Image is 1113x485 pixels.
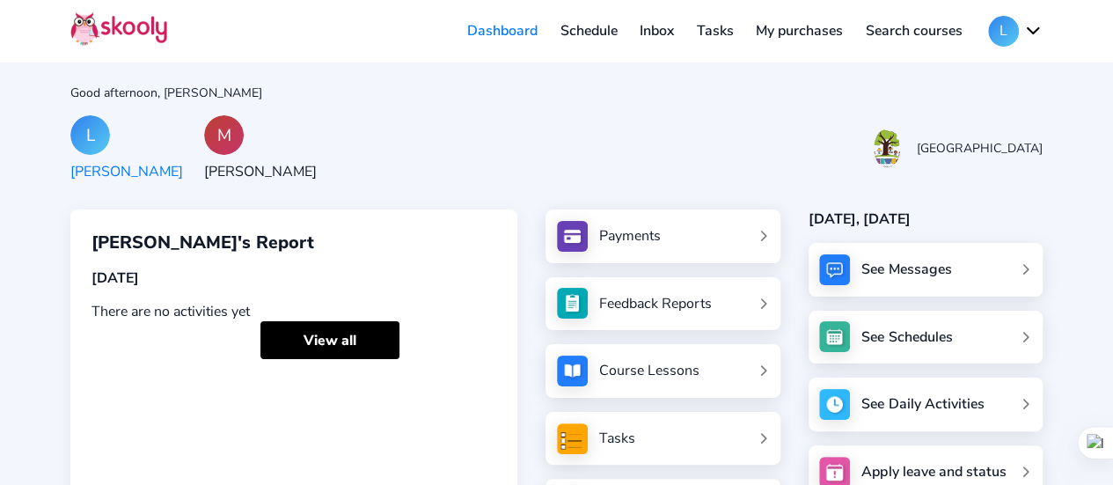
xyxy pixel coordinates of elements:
[70,11,167,46] img: Skooly
[557,356,769,386] a: Course Lessons
[809,378,1043,431] a: See Daily Activities
[599,226,661,246] div: Payments
[70,85,1043,101] div: Good afternoon, [PERSON_NAME]
[557,423,769,454] a: Tasks
[685,17,745,45] a: Tasks
[92,268,496,288] div: [DATE]
[557,221,769,252] a: Payments
[819,389,850,420] img: activity.jpg
[557,423,588,454] img: tasksForMpWeb.png
[557,356,588,386] img: courses.jpg
[557,288,769,319] a: Feedback Reports
[599,429,635,448] div: Tasks
[744,17,854,45] a: My purchases
[628,17,685,45] a: Inbox
[70,162,183,181] div: [PERSON_NAME]
[819,254,850,285] img: messages.jpg
[204,162,317,181] div: [PERSON_NAME]
[204,115,244,155] div: M
[557,221,588,252] img: payments.jpg
[557,288,588,319] img: see_atten.jpg
[599,361,699,380] div: Course Lessons
[549,17,629,45] a: Schedule
[861,260,951,279] div: See Messages
[809,209,1043,229] div: [DATE], [DATE]
[819,321,850,352] img: schedule.jpg
[917,140,1043,157] div: [GEOGRAPHIC_DATA]
[861,462,1006,481] div: Apply leave and status
[456,17,549,45] a: Dashboard
[854,17,974,45] a: Search courses
[260,321,399,359] a: View all
[874,129,900,168] img: 20231205090045865124304213871433ti33J8cjHXuu1iLrTv.png
[988,16,1043,47] button: Lchevron down outline
[70,115,110,155] div: L
[92,231,314,254] span: [PERSON_NAME]'s Report
[92,302,496,321] div: There are no activities yet
[861,394,984,414] div: See Daily Activities
[599,294,712,313] div: Feedback Reports
[861,327,952,347] div: See Schedules
[809,311,1043,364] a: See Schedules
